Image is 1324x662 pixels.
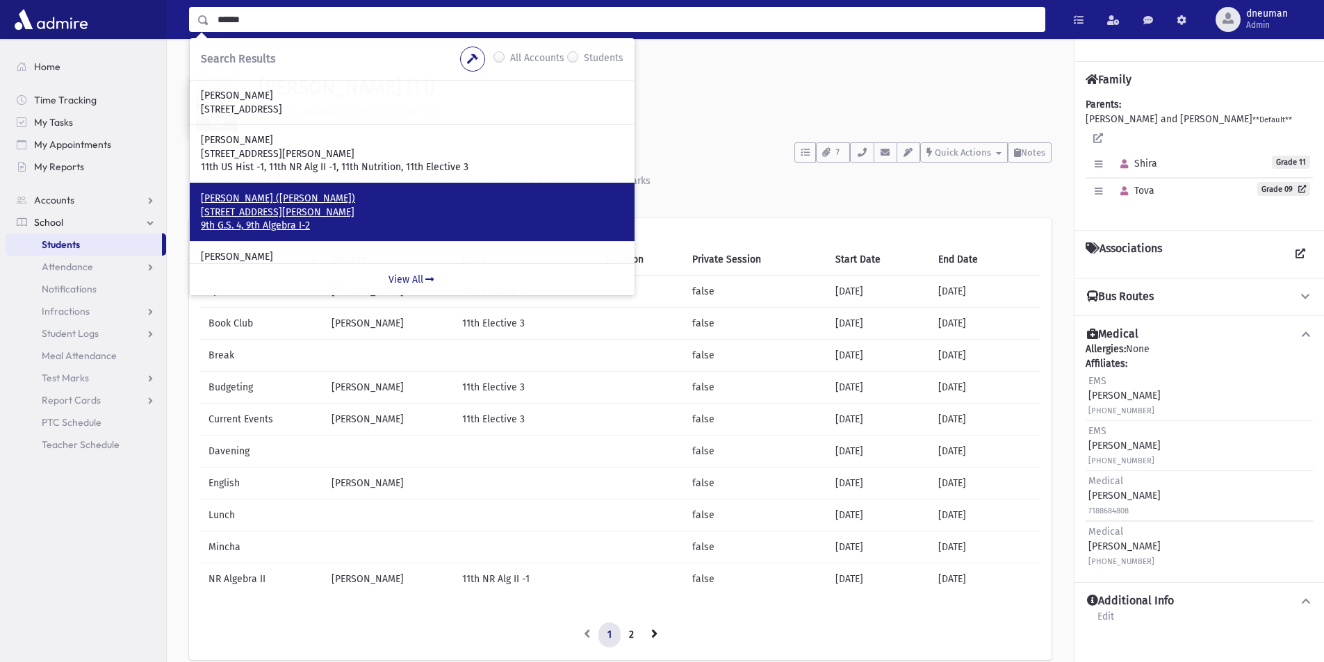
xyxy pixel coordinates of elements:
[1088,425,1106,437] span: EMS
[6,389,166,411] a: Report Cards
[259,105,1052,118] h6: [STREET_ADDRESS][PERSON_NAME]
[1246,19,1288,31] span: Admin
[189,163,256,201] a: Activity
[259,76,1052,99] h1: [PERSON_NAME] (11)
[34,194,74,206] span: Accounts
[597,244,684,276] th: Location
[200,404,323,436] td: Current Events
[1086,73,1131,86] h4: Family
[827,436,930,467] td: [DATE]
[42,349,117,362] span: Meal Attendance
[200,499,323,531] td: Lunch
[827,467,930,499] td: [DATE]
[1086,594,1313,609] button: Additional Info
[42,394,101,406] span: Report Cards
[42,305,90,317] span: Infractions
[190,263,635,295] a: View All
[200,436,323,467] td: Davening
[1088,424,1161,467] div: [PERSON_NAME]
[1086,97,1313,219] div: [PERSON_NAME] and [PERSON_NAME]
[510,51,564,67] label: All Accounts
[1088,474,1161,518] div: [PERSON_NAME]
[201,89,623,116] a: [PERSON_NAME] [STREET_ADDRESS]
[827,372,930,404] td: [DATE]
[6,300,166,322] a: Infractions
[323,467,454,499] td: [PERSON_NAME]
[620,622,643,647] a: 2
[1088,524,1161,568] div: [PERSON_NAME]
[1088,506,1129,515] small: 7188684808
[454,372,597,404] td: 11th Elective 3
[6,233,162,256] a: Students
[684,308,827,340] td: false
[1088,375,1106,387] span: EMS
[584,51,623,67] label: Students
[201,147,623,161] p: [STREET_ADDRESS][PERSON_NAME]
[930,563,1040,595] td: [DATE]
[6,256,166,278] a: Attendance
[201,133,623,147] p: [PERSON_NAME]
[684,436,827,467] td: false
[6,111,166,133] a: My Tasks
[454,404,597,436] td: 11th Elective 3
[34,138,111,151] span: My Appointments
[6,56,166,78] a: Home
[1246,8,1288,19] span: dneuman
[189,56,239,76] nav: breadcrumb
[201,192,623,233] a: [PERSON_NAME] ([PERSON_NAME]) [STREET_ADDRESS][PERSON_NAME] 9th G.S. 4, 9th Algebra I-2
[621,175,651,187] div: Marks
[200,340,323,372] td: Break
[598,622,621,647] a: 1
[1086,343,1126,355] b: Allergies:
[201,52,275,65] span: Search Results
[201,103,623,117] p: [STREET_ADDRESS]
[930,340,1040,372] td: [DATE]
[1088,456,1154,465] small: [PHONE_NUMBER]
[42,372,89,384] span: Test Marks
[200,372,323,404] td: Budgeting
[1114,158,1157,169] span: Shira
[323,404,454,436] td: [PERSON_NAME]
[454,563,597,595] td: 11th NR Alg II -1
[42,260,93,273] span: Attendance
[201,250,623,277] a: [PERSON_NAME] [STREET_ADDRESS] [GEOGRAPHIC_DATA], NY 11691
[684,499,827,531] td: false
[1021,147,1045,158] span: Notes
[200,467,323,499] td: English
[1087,290,1154,304] h4: Bus Routes
[34,116,73,129] span: My Tasks
[827,563,930,595] td: [DATE]
[454,308,597,340] td: 11th Elective 3
[1088,374,1161,417] div: [PERSON_NAME]
[684,244,827,276] th: Private Session
[6,189,166,211] a: Accounts
[6,322,166,345] a: Student Logs
[42,283,97,295] span: Notifications
[1087,327,1138,342] h4: Medical
[1086,358,1127,370] b: Affiliates:
[1257,182,1310,196] a: Grade 09
[200,308,323,340] td: Book Club
[200,563,323,595] td: NR Algebra II
[6,367,166,389] a: Test Marks
[684,404,827,436] td: false
[42,238,80,251] span: Students
[6,345,166,367] a: Meal Attendance
[827,244,930,276] th: Start Date
[6,89,166,111] a: Time Tracking
[935,147,991,158] span: Quick Actions
[189,57,239,69] a: Students
[201,89,623,103] p: [PERSON_NAME]
[684,372,827,404] td: false
[1114,185,1154,197] span: Tova
[1088,557,1154,566] small: [PHONE_NUMBER]
[42,327,99,340] span: Student Logs
[930,404,1040,436] td: [DATE]
[930,372,1040,404] td: [DATE]
[1272,156,1310,169] span: Grade 11
[200,531,323,563] td: Mincha
[201,206,623,220] p: [STREET_ADDRESS][PERSON_NAME]
[684,563,827,595] td: false
[827,404,930,436] td: [DATE]
[1086,327,1313,342] button: Medical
